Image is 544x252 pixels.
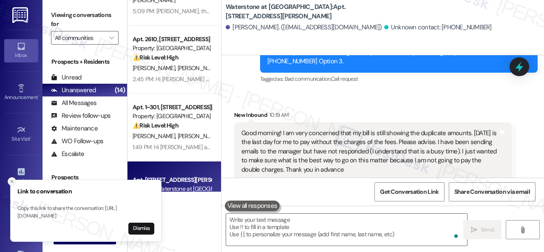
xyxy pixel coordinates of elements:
[51,99,96,108] div: All Messages
[133,64,178,72] span: [PERSON_NAME]
[38,93,39,99] span: •
[133,54,178,61] strong: ⚠️ Risk Level: High
[4,123,38,146] a: Site Visit •
[109,34,114,41] i: 
[42,173,127,182] div: Prospects
[113,84,127,97] div: (14)
[463,220,501,239] button: Send
[51,124,98,133] div: Maintenance
[226,214,467,246] textarea: To enrich screen reader interactions, please activate Accessibility in Grammarly extension settings
[51,137,103,146] div: WO Follow-ups
[128,223,154,235] button: Dismiss
[241,129,498,174] div: Good morning! I am very concerned that my bill is still showing the duplicate amounts. [DATE] is ...
[133,103,211,112] div: Apt. 1~301, [STREET_ADDRESS][US_STATE]
[133,112,211,121] div: Property: [GEOGRAPHIC_DATA]
[260,73,538,85] div: Tagged as:
[51,73,82,82] div: Unread
[234,110,512,122] div: New Inbound
[133,184,211,193] div: Property: Waterstone at [GEOGRAPHIC_DATA]
[42,57,127,66] div: Prospects + Residents
[4,206,38,229] a: Buildings
[51,150,84,159] div: Escalate
[133,44,211,53] div: Property: [GEOGRAPHIC_DATA]
[178,132,220,140] span: [PERSON_NAME]
[267,110,289,119] div: 10:19 AM
[8,177,16,186] button: Close toast
[178,64,220,72] span: [PERSON_NAME]
[380,187,439,196] span: Get Conversation Link
[51,8,119,31] label: Viewing conversations for
[51,86,96,95] div: Unanswered
[12,7,30,23] img: ResiDesk Logo
[226,3,396,21] b: Waterstone at [GEOGRAPHIC_DATA]: Apt. [STREET_ADDRESS][PERSON_NAME]
[133,176,211,184] div: Apt. [STREET_ADDRESS][PERSON_NAME]
[51,111,110,120] div: Review follow-ups
[133,35,211,44] div: Apt. 2610, [STREET_ADDRESS]
[55,31,105,45] input: All communities
[519,227,526,233] i: 
[17,187,154,196] h3: Link to conversation
[31,135,32,141] span: •
[449,182,535,201] button: Share Conversation via email
[471,227,477,233] i: 
[481,225,494,234] span: Send
[133,122,178,129] strong: ⚠️ Risk Level: High
[4,164,38,187] a: Insights •
[374,182,444,201] button: Get Conversation Link
[285,75,331,82] span: Bad communication ,
[384,23,492,32] div: Unknown contact: [PHONE_NUMBER]
[4,39,38,62] a: Inbox
[226,23,382,32] div: [PERSON_NAME]. ([EMAIL_ADDRESS][DOMAIN_NAME])
[454,187,530,196] span: Share Conversation via email
[133,7,310,15] div: 5:09 PM: [PERSON_NAME], thanks for checking! I'll contact usps about it
[331,75,358,82] span: Call request
[17,205,154,220] p: Copy this link to share the conversation: [URL][DOMAIN_NAME]
[133,132,178,140] span: [PERSON_NAME]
